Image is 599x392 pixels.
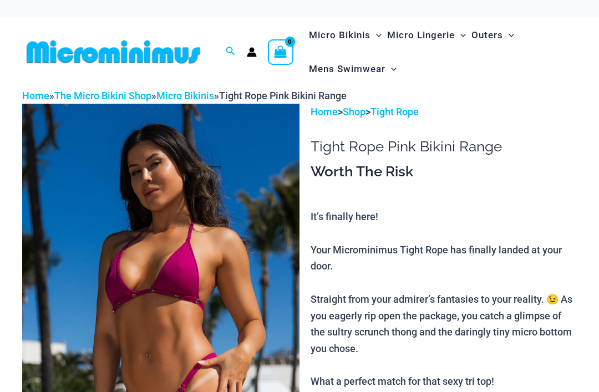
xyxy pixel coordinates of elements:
a: Tight Rope [370,106,419,118]
a: The Micro Bikini Shop [54,90,151,101]
a: OutersMenu ToggleMenu Toggle [469,18,517,52]
span: » » » [22,90,347,101]
a: Home [311,106,338,118]
img: MM SHOP LOGO FLAT [22,39,205,64]
nav: Site Navigation [304,17,577,88]
h1: Tight Rope Pink Bikini Range [311,138,577,155]
span: Micro Bikinis [309,21,370,49]
a: Micro LingerieMenu ToggleMenu Toggle [384,18,469,52]
span: Micro Lingerie [387,21,455,49]
h3: Worth The Risk [311,162,577,181]
a: Account icon link [247,47,257,57]
span: Tight Rope Pink Bikini Range [219,90,347,101]
span: Menu Toggle [385,55,397,83]
a: Micro BikinisMenu ToggleMenu Toggle [306,18,384,52]
a: Mens SwimwearMenu ToggleMenu Toggle [306,52,399,86]
a: Search icon link [226,45,236,59]
p: > > [311,104,577,120]
span: Menu Toggle [503,21,514,49]
span: Mens Swimwear [309,55,385,83]
span: Menu Toggle [455,21,466,49]
a: Shop [343,106,366,118]
a: Micro Bikinis [156,90,214,101]
span: Outers [471,21,503,49]
a: Home [22,90,49,101]
span: Menu Toggle [370,21,382,49]
a: View Shopping Cart, empty [268,39,293,65]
